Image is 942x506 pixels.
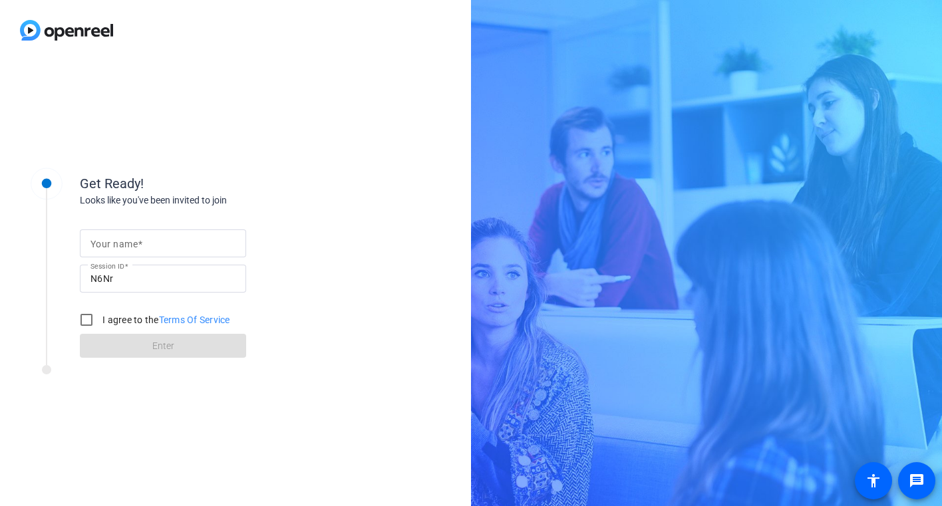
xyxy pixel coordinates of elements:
div: Looks like you've been invited to join [80,193,346,207]
mat-icon: accessibility [865,473,881,489]
mat-label: Your name [90,239,138,249]
label: I agree to the [100,313,230,326]
a: Terms Of Service [159,315,230,325]
mat-label: Session ID [90,262,124,270]
div: Get Ready! [80,174,346,193]
mat-icon: message [909,473,925,489]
